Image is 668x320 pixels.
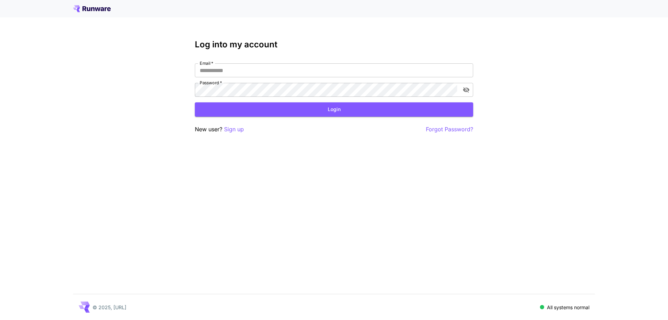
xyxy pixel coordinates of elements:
button: Sign up [224,125,244,134]
label: Password [200,80,222,86]
button: Login [195,102,473,117]
p: All systems normal [547,304,589,311]
p: New user? [195,125,244,134]
label: Email [200,60,213,66]
button: Forgot Password? [426,125,473,134]
p: © 2025, [URL] [93,304,126,311]
button: toggle password visibility [460,84,472,96]
h3: Log into my account [195,40,473,49]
